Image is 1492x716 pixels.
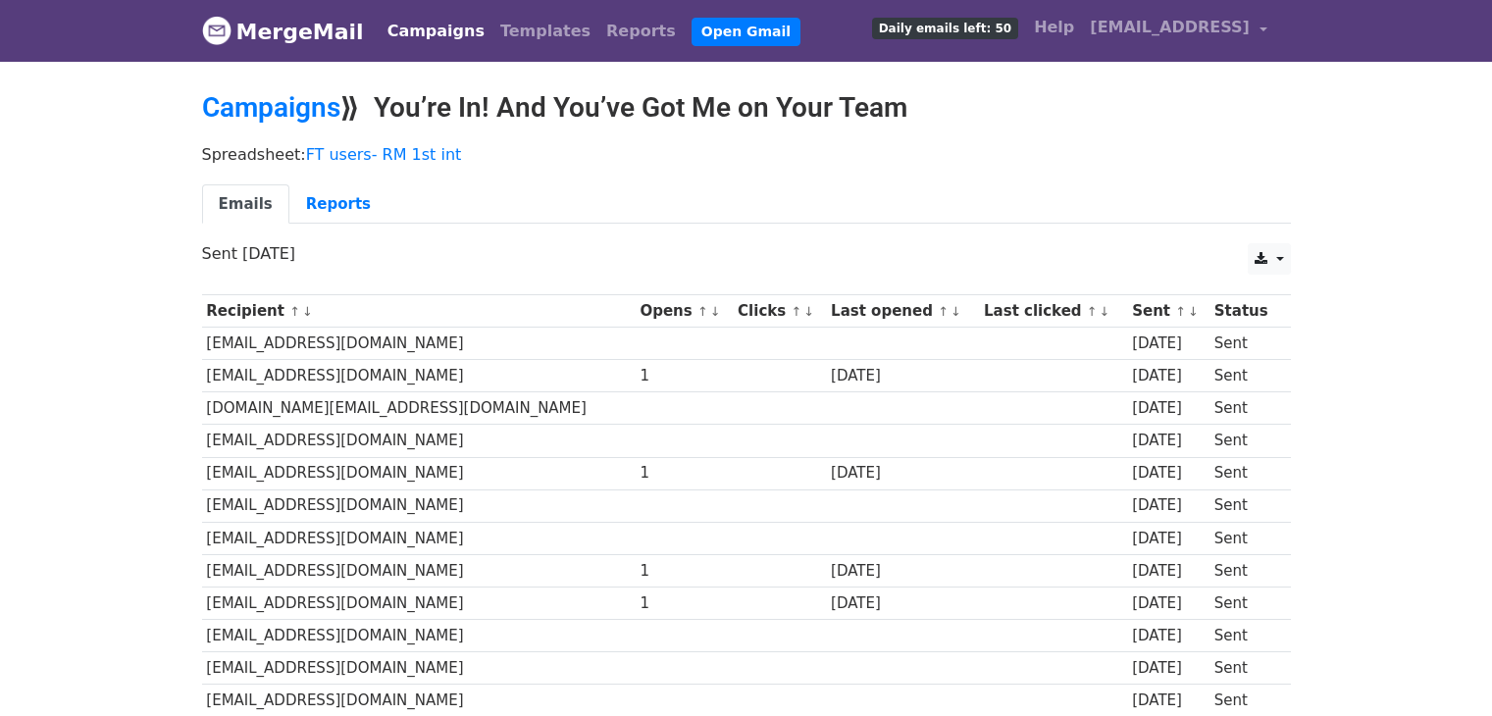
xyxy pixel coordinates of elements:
a: Templates [492,12,598,51]
div: [DATE] [831,462,974,485]
div: [DATE] [1132,430,1205,452]
div: [DATE] [831,592,974,615]
td: Sent [1209,522,1280,554]
a: FT users- RM 1st int [306,145,462,164]
td: [EMAIL_ADDRESS][DOMAIN_NAME] [202,522,636,554]
span: [EMAIL_ADDRESS] [1090,16,1250,39]
a: Campaigns [202,91,340,124]
a: Open Gmail [692,18,800,46]
td: [EMAIL_ADDRESS][DOMAIN_NAME] [202,652,636,685]
a: ↑ [938,304,949,319]
div: 1 [640,365,728,387]
td: Sent [1209,425,1280,457]
div: [DATE] [1132,494,1205,517]
td: [EMAIL_ADDRESS][DOMAIN_NAME] [202,425,636,457]
th: Status [1209,295,1280,328]
div: [DATE] [1132,560,1205,583]
a: Emails [202,184,289,225]
td: [DOMAIN_NAME][EMAIL_ADDRESS][DOMAIN_NAME] [202,392,636,425]
div: 1 [640,592,728,615]
td: [EMAIL_ADDRESS][DOMAIN_NAME] [202,554,636,587]
a: ↓ [803,304,814,319]
div: [DATE] [1132,657,1205,680]
th: Sent [1127,295,1209,328]
td: Sent [1209,554,1280,587]
div: 1 [640,560,728,583]
a: Reports [598,12,684,51]
td: Sent [1209,620,1280,652]
img: MergeMail logo [202,16,232,45]
p: Sent [DATE] [202,243,1291,264]
a: ↓ [1188,304,1199,319]
a: MergeMail [202,11,364,52]
th: Last opened [826,295,979,328]
td: [EMAIL_ADDRESS][DOMAIN_NAME] [202,620,636,652]
td: Sent [1209,457,1280,489]
div: [DATE] [1132,365,1205,387]
td: [EMAIL_ADDRESS][DOMAIN_NAME] [202,360,636,392]
a: ↑ [1087,304,1098,319]
div: [DATE] [1132,592,1205,615]
th: Opens [636,295,734,328]
td: Sent [1209,587,1280,619]
a: Campaigns [380,12,492,51]
a: Help [1026,8,1082,47]
td: [EMAIL_ADDRESS][DOMAIN_NAME] [202,328,636,360]
td: Sent [1209,328,1280,360]
a: ↑ [289,304,300,319]
a: ↑ [697,304,708,319]
th: Last clicked [979,295,1127,328]
a: Daily emails left: 50 [864,8,1026,47]
div: [DATE] [831,560,974,583]
span: Daily emails left: 50 [872,18,1018,39]
td: Sent [1209,360,1280,392]
a: ↓ [1100,304,1110,319]
td: [EMAIL_ADDRESS][DOMAIN_NAME] [202,489,636,522]
td: Sent [1209,489,1280,522]
th: Recipient [202,295,636,328]
td: Sent [1209,392,1280,425]
div: [DATE] [1132,332,1205,355]
div: [DATE] [1132,397,1205,420]
div: 1 [640,462,728,485]
div: [DATE] [1132,528,1205,550]
div: [DATE] [1132,625,1205,647]
a: ↓ [951,304,961,319]
div: [DATE] [1132,690,1205,712]
a: [EMAIL_ADDRESS] [1082,8,1274,54]
a: ↑ [791,304,801,319]
a: ↓ [710,304,721,319]
a: Reports [289,184,387,225]
a: ↑ [1175,304,1186,319]
h2: ⟫ You’re In! And You’ve Got Me on Your Team [202,91,1291,125]
td: [EMAIL_ADDRESS][DOMAIN_NAME] [202,457,636,489]
div: [DATE] [1132,462,1205,485]
div: [DATE] [831,365,974,387]
td: Sent [1209,652,1280,685]
a: ↓ [302,304,313,319]
td: [EMAIL_ADDRESS][DOMAIN_NAME] [202,587,636,619]
p: Spreadsheet: [202,144,1291,165]
th: Clicks [733,295,826,328]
